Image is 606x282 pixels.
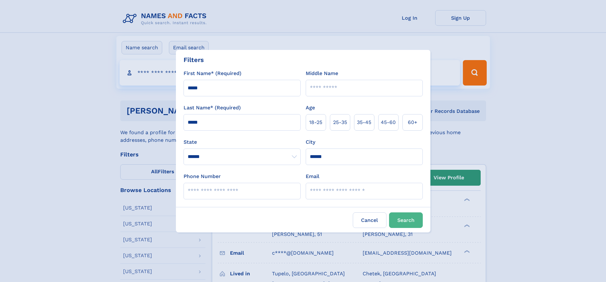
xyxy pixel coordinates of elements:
label: Phone Number [184,173,221,180]
label: First Name* (Required) [184,70,241,77]
span: 60+ [408,119,417,126]
span: 35‑45 [357,119,371,126]
label: City [306,138,315,146]
label: Cancel [353,212,387,228]
label: State [184,138,301,146]
label: Last Name* (Required) [184,104,241,112]
button: Search [389,212,423,228]
div: Filters [184,55,204,65]
span: 18‑25 [309,119,322,126]
label: Email [306,173,319,180]
span: 45‑60 [381,119,396,126]
label: Middle Name [306,70,338,77]
label: Age [306,104,315,112]
span: 25‑35 [333,119,347,126]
